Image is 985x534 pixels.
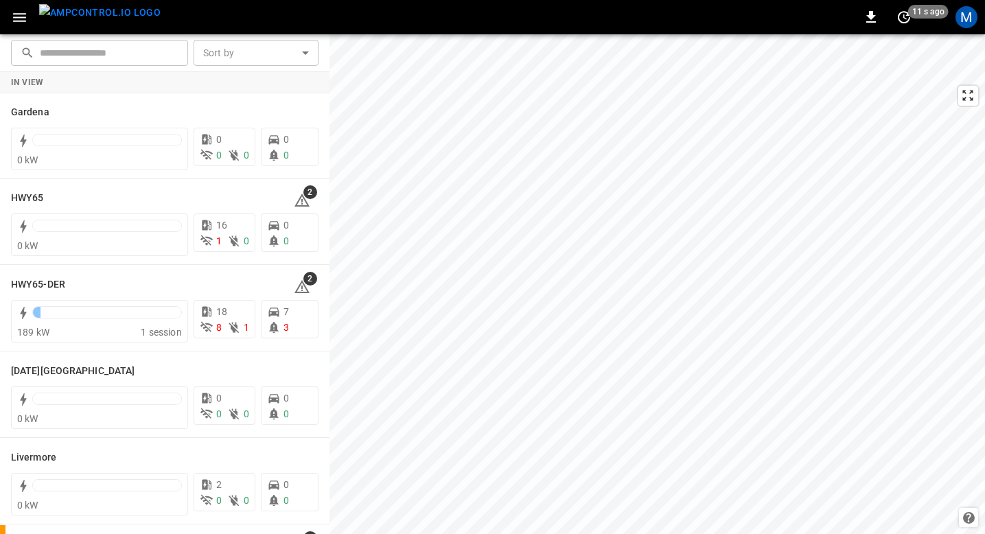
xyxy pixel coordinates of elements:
[303,272,317,286] span: 2
[283,220,289,231] span: 0
[17,327,49,338] span: 189 kW
[216,134,222,145] span: 0
[216,408,222,419] span: 0
[283,322,289,333] span: 3
[216,322,222,333] span: 8
[283,479,289,490] span: 0
[283,306,289,317] span: 7
[216,150,222,161] span: 0
[11,105,49,120] h6: Gardena
[283,150,289,161] span: 0
[216,306,227,317] span: 18
[39,4,161,21] img: ampcontrol.io logo
[908,5,949,19] span: 11 s ago
[303,185,317,199] span: 2
[244,408,249,419] span: 0
[283,495,289,506] span: 0
[11,78,44,87] strong: In View
[329,34,985,534] canvas: Map
[283,393,289,404] span: 0
[216,235,222,246] span: 1
[17,154,38,165] span: 0 kW
[283,235,289,246] span: 0
[216,220,227,231] span: 16
[141,327,181,338] span: 1 session
[244,322,249,333] span: 1
[216,495,222,506] span: 0
[283,134,289,145] span: 0
[11,450,56,465] h6: Livermore
[244,150,249,161] span: 0
[11,277,65,292] h6: HWY65-DER
[244,235,249,246] span: 0
[893,6,915,28] button: set refresh interval
[11,364,135,379] h6: Karma Center
[244,495,249,506] span: 0
[11,191,44,206] h6: HWY65
[17,240,38,251] span: 0 kW
[17,500,38,511] span: 0 kW
[17,413,38,424] span: 0 kW
[955,6,977,28] div: profile-icon
[283,408,289,419] span: 0
[216,479,222,490] span: 2
[216,393,222,404] span: 0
